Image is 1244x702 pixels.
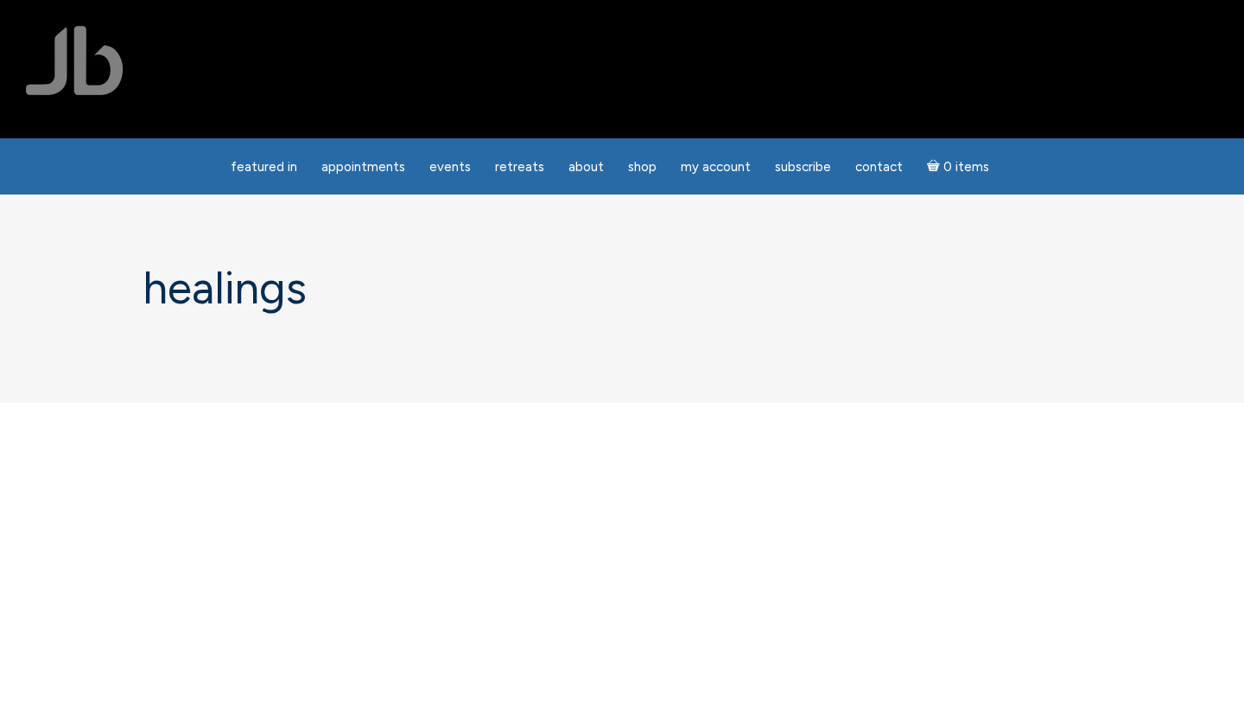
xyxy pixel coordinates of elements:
span: Subscribe [775,159,831,175]
a: featured in [220,150,308,184]
span: Retreats [495,159,544,175]
span: Shop [628,159,657,175]
span: 0 items [943,161,989,174]
a: Retreats [485,150,555,184]
a: Contact [845,150,913,184]
span: Contact [855,159,903,175]
a: Events [419,150,481,184]
a: Subscribe [765,150,841,184]
span: About [568,159,604,175]
a: Cart0 items [917,149,1000,184]
i: Cart [927,159,943,175]
span: Appointments [321,159,405,175]
span: Events [429,159,471,175]
a: About [558,150,614,184]
img: Jamie Butler. The Everyday Medium [26,26,124,95]
span: My Account [681,159,751,175]
a: Shop [618,150,667,184]
a: Appointments [311,150,416,184]
span: featured in [231,159,297,175]
a: My Account [670,150,761,184]
h1: Healings [143,264,1101,313]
